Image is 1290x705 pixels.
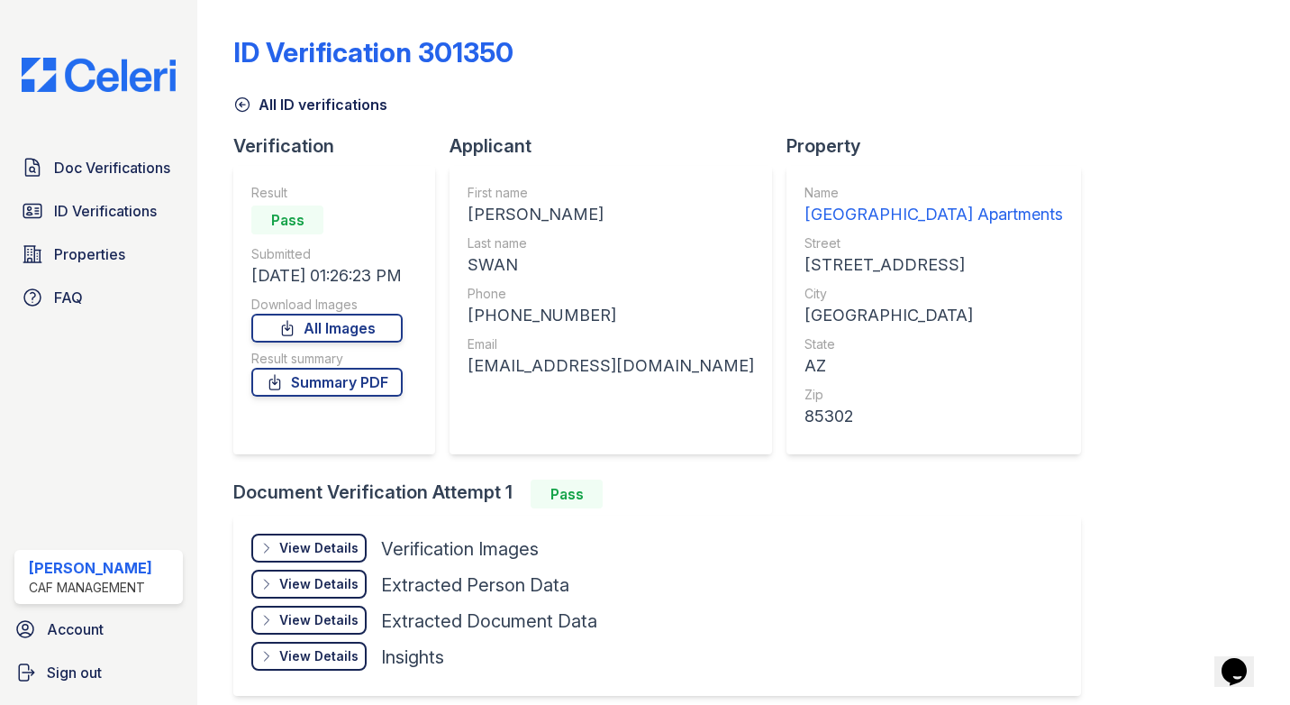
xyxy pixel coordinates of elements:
div: Phone [468,285,754,303]
span: Sign out [47,662,102,683]
span: ID Verifications [54,200,157,222]
div: [PERSON_NAME] [29,557,152,579]
a: Doc Verifications [14,150,183,186]
div: SWAN [468,252,754,278]
div: Extracted Document Data [381,609,597,634]
div: City [804,285,1063,303]
a: Sign out [7,655,190,691]
div: [PHONE_NUMBER] [468,303,754,328]
a: ID Verifications [14,193,183,229]
div: [GEOGRAPHIC_DATA] Apartments [804,202,1063,227]
a: Name [GEOGRAPHIC_DATA] Apartments [804,184,1063,227]
div: [GEOGRAPHIC_DATA] [804,303,1063,328]
div: Property [786,133,1095,159]
div: Verification [233,133,450,159]
div: Pass [531,480,603,508]
a: All ID verifications [233,94,387,115]
div: 85302 [804,404,1063,429]
div: Result [251,184,403,202]
a: Account [7,611,190,647]
div: Submitted [251,245,403,263]
div: Extracted Person Data [381,572,569,598]
span: FAQ [54,287,83,308]
div: Applicant [450,133,786,159]
a: FAQ [14,279,183,316]
div: Street [804,234,1063,252]
div: [PERSON_NAME] [468,202,754,227]
div: Name [804,184,1063,202]
div: [EMAIL_ADDRESS][DOMAIN_NAME] [468,353,754,379]
div: Result summary [251,350,403,368]
div: Pass [251,206,323,234]
div: View Details [279,647,359,665]
div: ID Verification 301350 [233,36,513,69]
div: AZ [804,353,1063,379]
span: Properties [54,243,125,265]
div: Insights [381,645,444,670]
div: View Details [279,575,359,593]
div: First name [468,184,754,202]
a: All Images [251,314,403,343]
div: Download Images [251,296,403,314]
div: Last name [468,234,754,252]
span: Doc Verifications [54,157,170,179]
div: Verification Images [381,536,539,562]
div: View Details [279,539,359,557]
a: Properties [14,236,183,272]
div: Email [468,335,754,353]
div: [DATE] 01:26:23 PM [251,263,403,288]
div: Document Verification Attempt 1 [233,480,1095,508]
div: State [804,335,1063,353]
div: Zip [804,386,1063,404]
span: Account [47,618,104,640]
div: [STREET_ADDRESS] [804,252,1063,278]
iframe: chat widget [1214,633,1272,687]
a: Summary PDF [251,368,403,397]
div: CAF Management [29,579,152,597]
img: CE_Logo_Blue-a8612792a0a2168367f1c8372b55b34899dd931a85d93a1a3d3e32e68fde9ad4.png [7,58,190,92]
div: View Details [279,611,359,629]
